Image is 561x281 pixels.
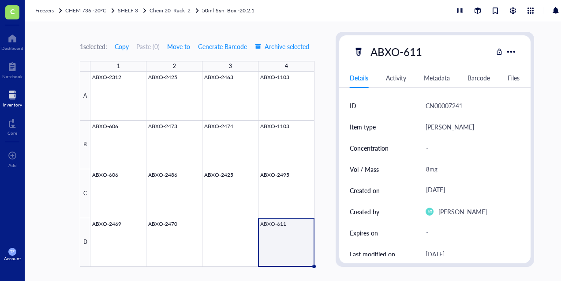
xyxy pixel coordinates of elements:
[80,121,90,170] div: B
[150,7,191,14] span: Chem 20_Rack_2
[10,6,15,17] span: C
[350,122,376,132] div: Item type
[422,225,516,241] div: -
[427,210,432,213] span: MT
[422,139,516,157] div: -
[2,60,22,79] a: Notebook
[115,43,129,50] span: Copy
[167,39,191,53] button: Move to
[202,6,256,15] a: 50ml Syn_Box -20.2.1
[118,7,138,14] span: SHELF 3
[424,73,450,83] div: Metadata
[386,73,406,83] div: Activity
[1,31,23,51] a: Dashboard
[35,7,54,14] span: Freezers
[136,39,160,53] button: Paste (0)
[255,43,309,50] span: Archive selected
[7,116,17,136] a: Core
[118,6,200,15] a: SHELF 3Chem 20_Rack_2
[350,73,368,83] div: Details
[10,250,15,254] span: TZ
[35,6,64,15] a: Freezers
[254,39,310,53] button: Archive selected
[117,61,120,72] div: 1
[438,206,487,217] div: [PERSON_NAME]
[167,43,190,50] span: Move to
[8,163,17,168] div: Add
[198,43,247,50] span: Generate Barcode
[367,42,426,61] div: ABXO-611
[80,218,90,267] div: D
[4,256,21,261] div: Account
[7,130,17,136] div: Core
[173,61,176,72] div: 2
[426,100,463,111] div: CN00007241
[350,228,378,238] div: Expires on
[350,164,379,174] div: Vol / Mass
[350,186,380,195] div: Created on
[350,143,389,153] div: Concentration
[65,7,106,14] span: CHEM 736 -20°C
[426,249,445,259] div: [DATE]
[1,46,23,51] div: Dashboard
[350,249,395,259] div: Last modified on
[114,39,129,53] button: Copy
[80,169,90,218] div: C
[2,74,22,79] div: Notebook
[65,6,116,15] a: CHEM 736 -20°C
[3,102,22,107] div: Inventory
[350,207,379,216] div: Created by
[422,160,516,178] div: 8mg
[80,42,107,51] div: 1 selected:
[426,122,474,132] div: [PERSON_NAME]
[198,39,247,53] button: Generate Barcode
[80,72,90,121] div: A
[508,73,520,83] div: Files
[467,73,490,83] div: Barcode
[422,182,516,198] div: [DATE]
[229,61,232,72] div: 3
[285,61,288,72] div: 4
[350,101,356,110] div: ID
[3,88,22,107] a: Inventory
